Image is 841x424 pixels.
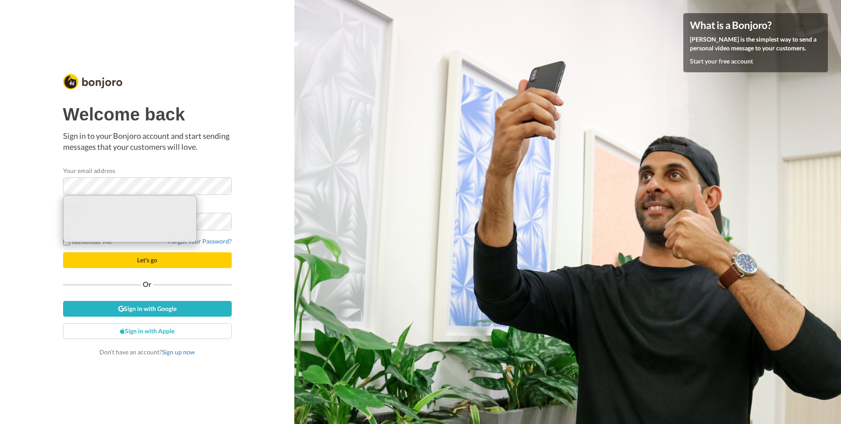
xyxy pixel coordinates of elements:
[690,35,821,53] p: [PERSON_NAME] is the simplest way to send a personal video message to your customers.
[63,131,232,153] p: Sign in to your Bonjoro account and start sending messages that your customers will love.
[63,252,232,268] button: Let's go
[63,166,115,175] label: Your email address
[99,348,195,356] span: Don’t have an account?
[162,348,195,356] a: Sign up now
[63,105,232,124] h1: Welcome back
[690,57,753,65] a: Start your free account
[141,281,153,287] span: Or
[168,237,232,245] a: Forgot Your Password?
[137,256,157,264] span: Let's go
[63,237,112,246] label: Remember Me
[690,20,821,31] h4: What is a Bonjoro?
[63,323,232,339] a: Sign in with Apple
[63,238,70,245] input: Remember Me
[63,301,232,317] a: Sign in with Google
